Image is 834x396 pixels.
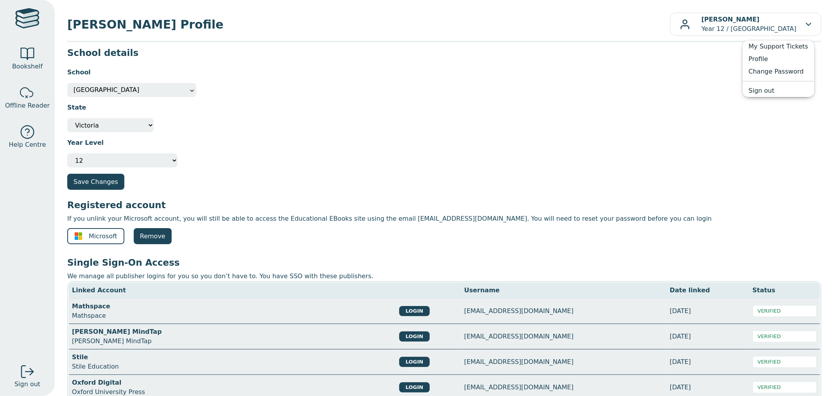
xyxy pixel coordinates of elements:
th: Linked Account [69,283,396,299]
label: Year Level [67,138,104,148]
a: Change Password [743,65,814,78]
button: LOGIN [399,331,429,342]
a: Profile [743,53,814,65]
a: My Support Tickets [743,40,814,53]
div: Stile Education [72,353,393,371]
td: [EMAIL_ADDRESS][DOMAIN_NAME] [461,324,667,349]
span: Offline Reader [5,101,50,110]
strong: Stile [72,353,88,361]
p: We manage all publisher logins for you so you don’t have to. You have SSO with these publishers. [67,272,821,281]
td: [EMAIL_ADDRESS][DOMAIN_NAME] [461,299,667,324]
th: Date linked [667,283,750,299]
span: Bookshelf [12,62,43,71]
span: Help Centre [9,140,46,149]
p: Year 12 / [GEOGRAPHIC_DATA] [701,15,796,34]
button: LOGIN [399,357,429,367]
p: If you unlink your Microsoft account, you will still be able to access the Educational EBooks sit... [67,214,821,223]
div: [PERSON_NAME] MindTap [72,327,393,346]
b: [PERSON_NAME] [701,16,760,23]
button: LOGIN [399,306,429,316]
a: Remove [134,228,172,244]
strong: Oxford Digital [72,379,121,386]
button: Save Changes [67,174,124,190]
img: ms-symbollockup_mssymbol_19.svg [74,232,83,240]
th: Username [461,283,667,299]
div: VERIFIED [753,382,817,393]
th: Status [750,283,820,299]
div: Mathspace [72,302,393,320]
button: LOGIN [399,382,429,392]
span: Sign out [14,380,40,389]
label: School [67,68,91,77]
ul: [PERSON_NAME]Year 12 / [GEOGRAPHIC_DATA] [742,40,815,97]
td: [DATE] [667,324,750,349]
div: VERIFIED [753,356,817,368]
h3: Registered account [67,199,821,211]
label: State [67,103,86,112]
strong: [PERSON_NAME] MindTap [72,328,162,335]
td: [EMAIL_ADDRESS][DOMAIN_NAME] [461,349,667,375]
div: VERIFIED [753,331,817,342]
span: Microsoft [89,232,117,241]
h3: School details [67,47,821,59]
button: [PERSON_NAME]Year 12 / [GEOGRAPHIC_DATA] [670,13,821,36]
a: Sign out [743,85,814,97]
strong: Mathspace [72,302,110,310]
div: VERIFIED [753,305,817,317]
h3: Single Sign-On Access [67,257,821,268]
td: [DATE] [667,299,750,324]
td: [DATE] [667,349,750,375]
span: Mount Lilydale Mercy College [74,83,190,97]
span: [PERSON_NAME] Profile [67,16,670,33]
